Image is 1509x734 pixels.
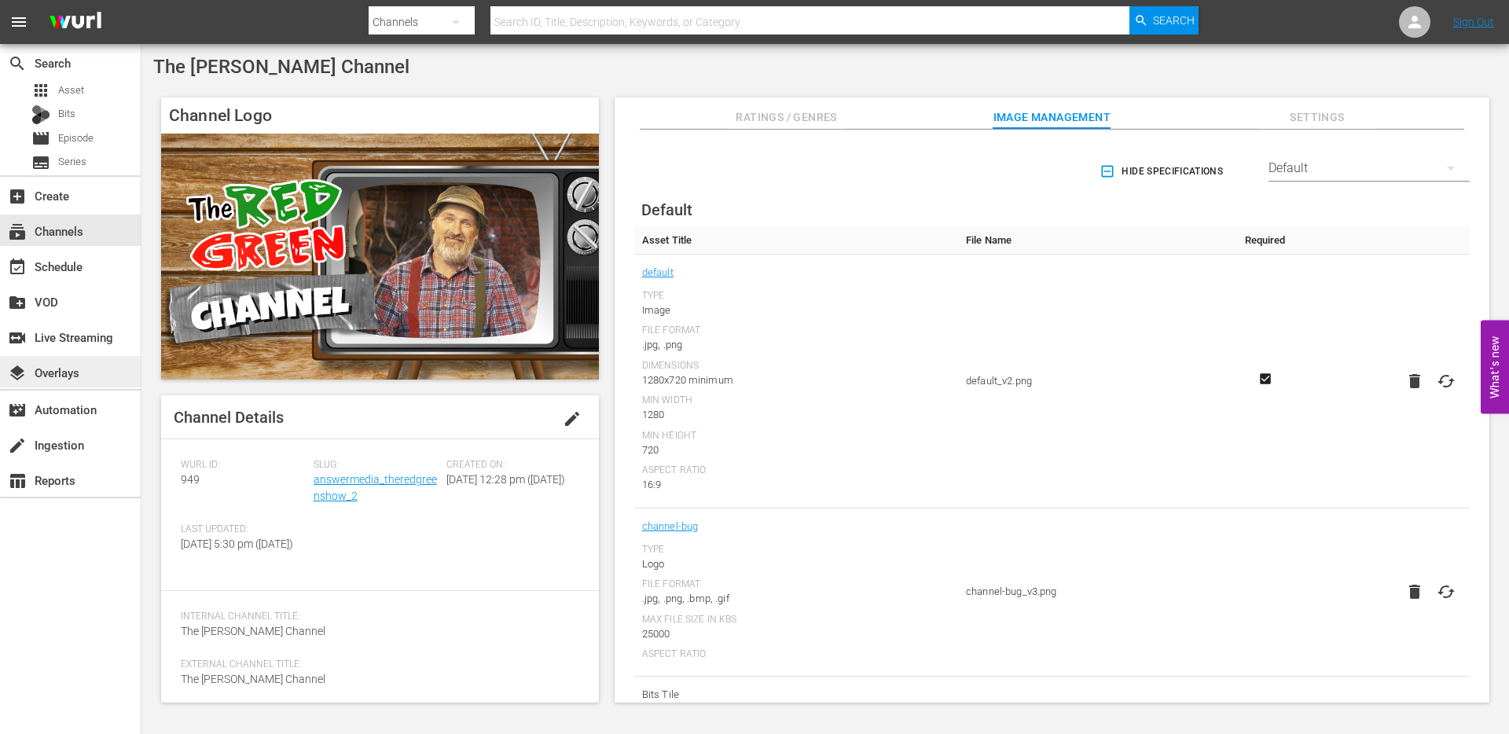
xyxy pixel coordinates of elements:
span: Default [641,200,692,219]
div: Default [1269,146,1470,190]
span: The [PERSON_NAME] Channel [181,625,325,637]
span: menu [9,13,28,31]
div: 1280x720 minimum [642,373,950,388]
span: Automation [8,401,27,420]
td: channel-bug_v3.png [958,508,1231,677]
div: Max File Size In Kbs [642,614,950,626]
div: File Format [642,325,950,337]
img: ans4CAIJ8jUAAAAAAAAAAAAAAAAAAAAAAAAgQb4GAAAAAAAAAAAAAAAAAAAAAAAAJMjXAAAAAAAAAAAAAAAAAAAAAAAAgAT5G... [38,4,113,41]
span: Schedule [8,258,27,277]
td: default_v2.png [958,255,1231,508]
span: Series [58,154,86,170]
span: [DATE] 5:30 pm ([DATE]) [181,538,293,550]
a: default [642,262,674,283]
div: Aspect Ratio [642,648,950,661]
span: Create [8,187,27,206]
span: Bits Tile [642,684,950,705]
a: answermedia_theredgreenshow_2 [314,473,437,502]
span: Live Streaming [8,328,27,347]
div: Dimensions [642,360,950,373]
span: Asset [31,81,50,100]
button: Hide Specifications [1096,149,1229,193]
div: .jpg, .png, .bmp, .gif [642,591,950,607]
th: File Name [958,226,1231,255]
span: Episode [31,129,50,148]
span: Channels [8,222,27,241]
div: Min Width [642,395,950,407]
button: edit [553,400,591,438]
span: edit [563,409,582,428]
span: VOD [8,293,27,312]
span: Search [1153,6,1195,35]
span: Settings [1258,108,1376,127]
div: Min Height [642,430,950,442]
span: The [PERSON_NAME] Channel [181,673,325,685]
span: Overlays [8,364,27,383]
span: Image Management [993,108,1111,127]
span: 949 [181,473,200,486]
div: 16:9 [642,477,950,493]
span: Hide Specifications [1103,163,1223,180]
div: Bits [31,105,50,124]
button: Open Feedback Widget [1481,321,1509,414]
a: Sign Out [1453,16,1494,28]
span: Bits [58,106,75,122]
a: channel-bug [642,516,699,537]
span: Wurl ID: [181,459,306,472]
div: File Format [642,578,950,591]
th: Asset Title [634,226,958,255]
div: Image [642,303,950,318]
div: .jpg, .png [642,337,950,353]
span: Search [8,54,27,73]
span: Series [31,153,50,172]
span: Channel Details [174,408,284,427]
span: Asset [58,83,84,98]
span: Internal Channel Title: [181,611,571,623]
span: Ratings / Genres [728,108,846,127]
svg: Required [1256,372,1275,386]
div: 720 [642,442,950,458]
span: Slug: [314,459,439,472]
h4: Channel Logo [161,97,599,134]
span: Created On: [446,459,571,472]
div: Aspect Ratio [642,464,950,477]
th: Required [1231,226,1299,255]
span: Last Updated: [181,523,306,536]
span: External Channel Title: [181,659,571,671]
span: The [PERSON_NAME] Channel [153,56,409,78]
img: The Red Green Channel [161,134,599,380]
button: Search [1129,6,1199,35]
span: Ingestion [8,436,27,455]
span: Episode [58,130,94,146]
span: [DATE] 12:28 pm ([DATE]) [446,473,565,486]
div: 1280 [642,407,950,423]
div: Type [642,544,950,556]
div: 25000 [642,626,950,642]
div: Logo [642,556,950,572]
div: Type [642,290,950,303]
span: Reports [8,472,27,490]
